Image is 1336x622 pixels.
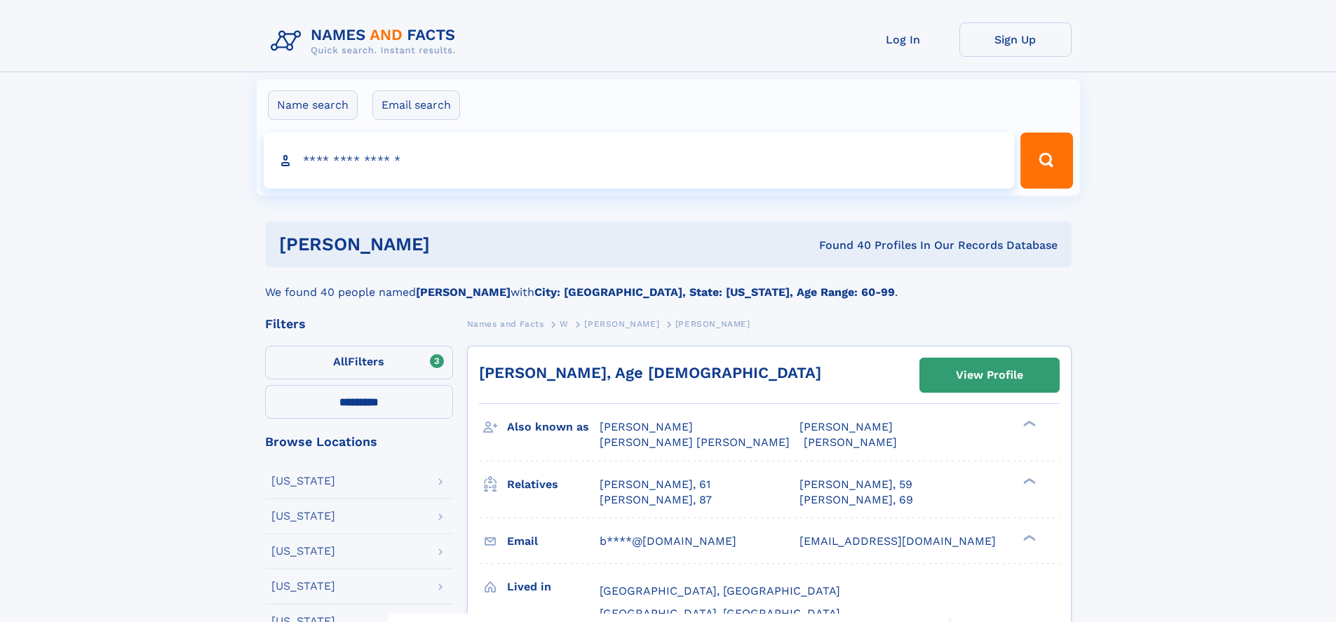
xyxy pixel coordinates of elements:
[1020,533,1037,542] div: ❯
[956,359,1023,391] div: View Profile
[467,315,544,332] a: Names and Facts
[265,267,1072,301] div: We found 40 people named with .
[265,346,453,379] label: Filters
[271,546,335,557] div: [US_STATE]
[600,435,790,449] span: [PERSON_NAME] [PERSON_NAME]
[265,22,467,60] img: Logo Names and Facts
[799,420,893,433] span: [PERSON_NAME]
[584,315,659,332] a: [PERSON_NAME]
[507,575,600,599] h3: Lived in
[804,435,897,449] span: [PERSON_NAME]
[416,285,511,299] b: [PERSON_NAME]
[600,477,710,492] a: [PERSON_NAME], 61
[507,529,600,553] h3: Email
[600,420,693,433] span: [PERSON_NAME]
[624,238,1058,253] div: Found 40 Profiles In Our Records Database
[799,534,996,548] span: [EMAIL_ADDRESS][DOMAIN_NAME]
[847,22,959,57] a: Log In
[507,415,600,439] h3: Also known as
[600,607,840,620] span: [GEOGRAPHIC_DATA], [GEOGRAPHIC_DATA]
[799,477,912,492] a: [PERSON_NAME], 59
[333,355,348,368] span: All
[600,492,712,508] a: [PERSON_NAME], 87
[479,364,821,381] a: [PERSON_NAME], Age [DEMOGRAPHIC_DATA]
[271,511,335,522] div: [US_STATE]
[959,22,1072,57] a: Sign Up
[675,319,750,329] span: [PERSON_NAME]
[584,319,659,329] span: [PERSON_NAME]
[560,315,569,332] a: W
[264,133,1015,189] input: search input
[1020,133,1072,189] button: Search Button
[1020,476,1037,485] div: ❯
[265,435,453,448] div: Browse Locations
[600,584,840,597] span: [GEOGRAPHIC_DATA], [GEOGRAPHIC_DATA]
[372,90,460,120] label: Email search
[268,90,358,120] label: Name search
[271,475,335,487] div: [US_STATE]
[507,473,600,496] h3: Relatives
[1020,419,1037,428] div: ❯
[560,319,569,329] span: W
[799,492,913,508] a: [PERSON_NAME], 69
[534,285,895,299] b: City: [GEOGRAPHIC_DATA], State: [US_STATE], Age Range: 60-99
[920,358,1059,392] a: View Profile
[271,581,335,592] div: [US_STATE]
[279,236,625,253] h1: [PERSON_NAME]
[265,318,453,330] div: Filters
